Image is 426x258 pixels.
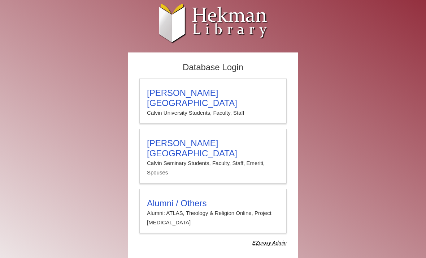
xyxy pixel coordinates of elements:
p: Calvin Seminary Students, Faculty, Staff, Emeriti, Spouses [147,158,279,178]
h2: Database Login [136,60,290,75]
p: Calvin University Students, Faculty, Staff [147,108,279,118]
h3: Alumni / Others [147,198,279,208]
summary: Alumni / OthersAlumni: ATLAS, Theology & Religion Online, Project [MEDICAL_DATA] [147,198,279,228]
h3: [PERSON_NAME][GEOGRAPHIC_DATA] [147,138,279,158]
dfn: Use Alumni login [252,240,287,246]
a: [PERSON_NAME][GEOGRAPHIC_DATA]Calvin Seminary Students, Faculty, Staff, Emeriti, Spouses [139,129,287,183]
h3: [PERSON_NAME][GEOGRAPHIC_DATA] [147,88,279,108]
a: [PERSON_NAME][GEOGRAPHIC_DATA]Calvin University Students, Faculty, Staff [139,79,287,123]
p: Alumni: ATLAS, Theology & Religion Online, Project [MEDICAL_DATA] [147,208,279,228]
